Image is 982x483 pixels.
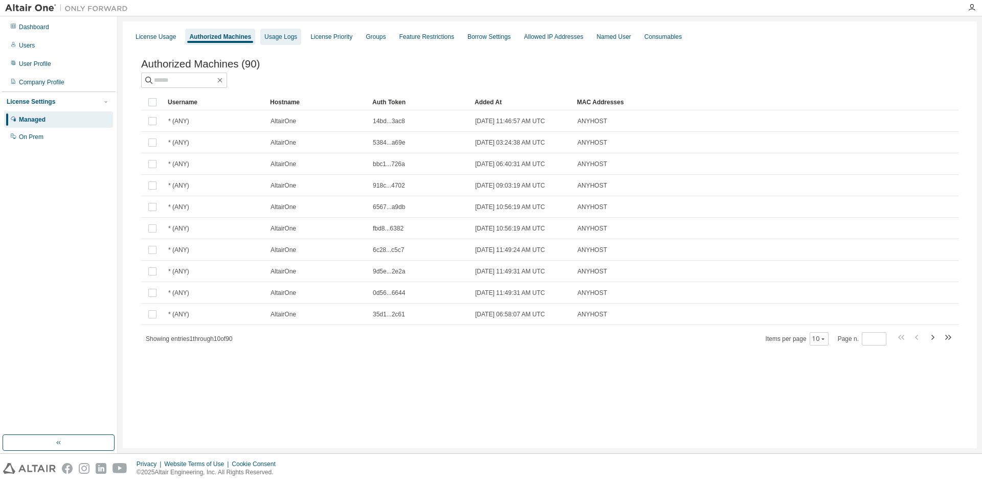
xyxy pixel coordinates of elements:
[475,117,545,125] span: [DATE] 11:46:57 AM UTC
[168,139,189,147] span: * (ANY)
[168,181,189,190] span: * (ANY)
[577,267,607,275] span: ANYHOST
[373,310,405,318] span: 35d1...2c61
[373,246,404,254] span: 6c28...c5c7
[577,117,607,125] span: ANYHOST
[373,181,405,190] span: 918c...4702
[137,460,164,468] div: Privacy
[373,160,405,168] span: bbc1...726a
[475,224,545,233] span: [DATE] 10:56:19 AM UTC
[271,139,296,147] span: AltairOne
[475,181,545,190] span: [DATE] 09:03:19 AM UTC
[577,224,607,233] span: ANYHOST
[467,33,511,41] div: Borrow Settings
[168,246,189,254] span: * (ANY)
[812,335,826,343] button: 10
[146,335,233,342] span: Showing entries 1 through 10 of 90
[373,117,405,125] span: 14bd...3ac8
[373,224,404,233] span: fbd8...6382
[577,310,607,318] span: ANYHOST
[7,98,55,106] div: License Settings
[838,332,886,346] span: Page n.
[475,94,569,110] div: Added At
[271,203,296,211] span: AltairOne
[168,117,189,125] span: * (ANY)
[271,224,296,233] span: AltairOne
[19,133,43,141] div: On Prem
[164,460,232,468] div: Website Terms of Use
[373,267,405,275] span: 9d5e...2e2a
[577,181,607,190] span: ANYHOST
[577,94,851,110] div: MAC Addresses
[189,33,251,41] div: Authorized Machines
[366,33,386,41] div: Groups
[373,203,405,211] span: 6567...a9db
[62,463,73,474] img: facebook.svg
[3,463,56,474] img: altair_logo.svg
[644,33,682,41] div: Consumables
[577,139,607,147] span: ANYHOST
[264,33,297,41] div: Usage Logs
[310,33,352,41] div: License Priority
[271,267,296,275] span: AltairOne
[19,23,49,31] div: Dashboard
[475,160,545,168] span: [DATE] 06:40:31 AM UTC
[373,289,405,297] span: 0d56...6644
[475,203,545,211] span: [DATE] 10:56:19 AM UTC
[19,78,64,86] div: Company Profile
[168,310,189,318] span: * (ANY)
[168,160,189,168] span: * (ANY)
[113,463,127,474] img: youtube.svg
[399,33,454,41] div: Feature Restrictions
[577,203,607,211] span: ANYHOST
[271,181,296,190] span: AltairOne
[271,289,296,297] span: AltairOne
[577,160,607,168] span: ANYHOST
[96,463,106,474] img: linkedin.svg
[475,267,545,275] span: [DATE] 11:49:31 AM UTC
[168,203,189,211] span: * (ANY)
[271,246,296,254] span: AltairOne
[168,224,189,233] span: * (ANY)
[475,246,545,254] span: [DATE] 11:49:24 AM UTC
[475,289,545,297] span: [DATE] 11:49:31 AM UTC
[475,139,545,147] span: [DATE] 03:24:38 AM UTC
[270,94,364,110] div: Hostname
[19,60,51,68] div: User Profile
[137,468,282,477] p: © 2025 Altair Engineering, Inc. All Rights Reserved.
[577,246,607,254] span: ANYHOST
[271,160,296,168] span: AltairOne
[168,94,262,110] div: Username
[596,33,631,41] div: Named User
[766,332,829,346] span: Items per page
[5,3,133,13] img: Altair One
[232,460,281,468] div: Cookie Consent
[271,310,296,318] span: AltairOne
[168,267,189,275] span: * (ANY)
[79,463,90,474] img: instagram.svg
[141,58,260,70] span: Authorized Machines (90)
[475,310,545,318] span: [DATE] 06:58:07 AM UTC
[19,116,46,124] div: Managed
[373,139,405,147] span: 5384...a69e
[577,289,607,297] span: ANYHOST
[271,117,296,125] span: AltairOne
[524,33,584,41] div: Allowed IP Addresses
[19,41,35,50] div: Users
[136,33,176,41] div: License Usage
[168,289,189,297] span: * (ANY)
[372,94,466,110] div: Auth Token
